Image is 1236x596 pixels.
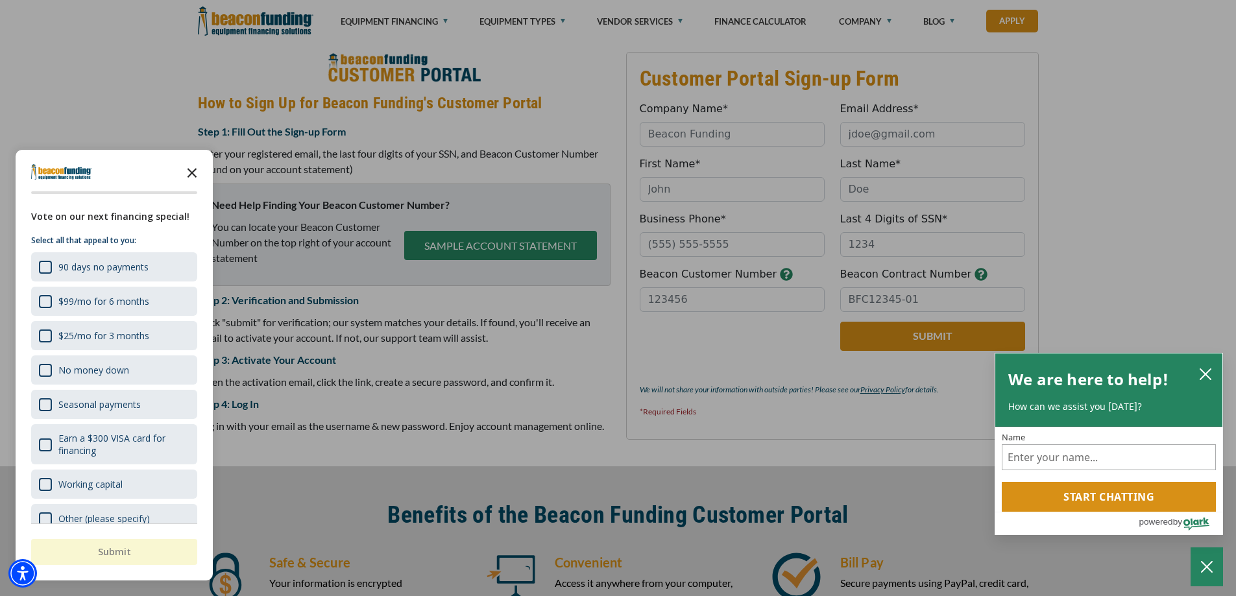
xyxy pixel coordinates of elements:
div: Seasonal payments [58,398,141,411]
div: Working capital [58,478,123,490]
p: Select all that appeal to you: [31,234,197,247]
div: Earn a $300 VISA card for financing [58,432,189,457]
div: Vote on our next financing special! [31,209,197,224]
div: $25/mo for 3 months [58,329,149,342]
div: $25/mo for 3 months [31,321,197,350]
div: $99/mo for 6 months [58,295,149,307]
button: Close the survey [179,159,205,185]
div: Earn a $300 VISA card for financing [31,424,197,464]
input: Name [1002,444,1216,470]
button: Start chatting [1002,482,1216,512]
div: No money down [31,355,197,385]
button: Submit [31,539,197,565]
span: by [1173,514,1182,530]
div: Other (please specify) [31,504,197,533]
div: Seasonal payments [31,390,197,419]
div: 90 days no payments [58,261,149,273]
button: Close Chatbox [1191,547,1223,586]
label: Name [1002,433,1216,442]
div: No money down [58,364,129,376]
button: close chatbox [1195,364,1216,383]
div: 90 days no payments [31,252,197,281]
div: olark chatbox [995,353,1223,536]
img: Company logo [31,164,92,180]
span: powered [1139,514,1172,530]
div: Accessibility Menu [8,559,37,588]
h2: We are here to help! [1008,366,1169,392]
p: How can we assist you [DATE]? [1008,400,1209,413]
a: Powered by Olark [1139,512,1222,534]
div: Working capital [31,470,197,499]
div: Survey [16,150,213,580]
div: $99/mo for 6 months [31,287,197,316]
div: Other (please specify) [58,512,150,525]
